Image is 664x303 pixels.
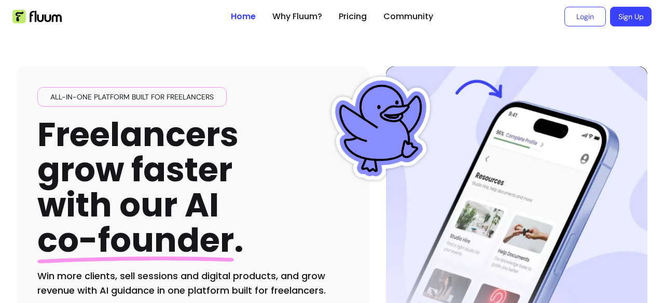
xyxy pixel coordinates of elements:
img: Fluum Logo [12,10,62,23]
span: All-in-one platform built for freelancers [46,92,218,102]
a: Why Fluum? [272,10,322,23]
a: Home [231,10,256,23]
h2: Win more clients, sell sessions and digital products, and grow revenue with AI guidance in one pl... [37,269,349,298]
h1: Freelancers grow faster with our AI . [37,117,244,258]
img: Fluum Duck sticker [329,77,433,180]
a: Login [564,7,606,26]
span: co-founder [37,217,234,263]
a: Sign Up [610,7,652,26]
a: Community [383,10,433,23]
a: Pricing [339,10,367,23]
